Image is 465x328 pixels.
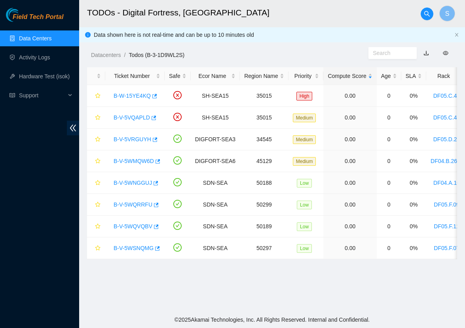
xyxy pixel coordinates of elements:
td: 50297 [240,237,288,259]
span: Low [297,179,312,188]
footer: © 2025 Akamai Technologies, Inc. All Rights Reserved. Internal and Confidential. [79,311,465,328]
span: check-circle [173,178,182,186]
span: double-left [67,121,79,135]
span: check-circle [173,135,182,143]
span: Support [19,87,66,103]
a: download [423,50,429,56]
td: SH-SEA15 [191,85,240,107]
button: star [91,89,101,102]
span: check-circle [173,243,182,252]
td: 35015 [240,85,288,107]
td: 50189 [240,216,288,237]
td: 0% [401,172,426,194]
button: search [421,8,433,20]
span: check-circle [173,156,182,165]
td: 0% [401,129,426,150]
span: star [95,115,101,121]
span: eye [443,50,448,56]
a: DF04.B.26lock [431,158,463,164]
td: 50188 [240,172,288,194]
a: B-W-15YE4KQ [114,93,151,99]
a: Todos (B-3-1D9WL2S) [129,52,184,58]
td: 0.00 [323,129,376,150]
td: 0 [377,216,401,237]
td: DIGFORT-SEA3 [191,129,240,150]
td: 0% [401,107,426,129]
button: star [91,133,101,146]
a: B-V-5WQRRFU [114,201,152,208]
td: 0.00 [323,237,376,259]
td: SDN-SEA [191,194,240,216]
span: close [454,32,459,37]
a: B-V-5WQVQBV [114,223,152,229]
a: DF05.D.20 [433,136,460,142]
td: SDN-SEA [191,216,240,237]
span: check-circle [173,200,182,208]
a: B-V-5VQAPLD [114,114,150,121]
td: 0.00 [323,194,376,216]
span: close-circle [173,113,182,121]
span: star [95,202,101,208]
td: 0% [401,216,426,237]
td: 0 [377,150,401,172]
span: star [95,158,101,165]
a: DF05.F.11 [434,223,459,229]
td: 35015 [240,107,288,129]
button: star [91,242,101,254]
a: Activity Logs [19,54,50,61]
span: star [95,180,101,186]
td: 0 [377,194,401,216]
td: 45129 [240,150,288,172]
td: SDN-SEA [191,172,240,194]
span: High [296,92,313,100]
a: B-V-5WMQW6D [114,158,154,164]
td: 0 [377,107,401,129]
button: star [91,176,101,189]
a: Akamai TechnologiesField Tech Portal [6,14,63,25]
td: 0% [401,237,426,259]
span: S [445,9,450,19]
a: B-V-5VRGUYH [114,136,151,142]
td: DIGFORT-SEA6 [191,150,240,172]
span: Low [297,222,312,231]
a: Data Centers [19,35,51,42]
span: close-circle [173,91,182,99]
td: 0.00 [323,172,376,194]
td: 0% [401,150,426,172]
button: star [91,111,101,124]
button: download [418,47,435,59]
span: check-circle [173,222,182,230]
a: DF05.F.07 [434,245,459,251]
a: DF04.A.10 [433,180,460,186]
span: star [95,224,101,230]
a: DF05.C.49 [433,93,460,99]
a: B-V-5WNGGUJ [114,180,152,186]
span: / [124,52,125,58]
a: Hardware Test (isok) [19,73,70,80]
a: DF05.C.49 [433,114,460,121]
td: 0 [377,85,401,107]
td: 0% [401,194,426,216]
img: Akamai Technologies [6,8,40,22]
span: Low [297,201,312,209]
span: Medium [293,157,316,166]
button: star [91,155,101,167]
span: star [95,137,101,143]
td: 34545 [240,129,288,150]
td: 0% [401,85,426,107]
span: Medium [293,135,316,144]
a: B-V-5WSNQMG [114,245,154,251]
span: star [95,93,101,99]
td: 0.00 [323,85,376,107]
td: SDN-SEA [191,237,240,259]
button: star [91,220,101,233]
td: 0 [377,129,401,150]
td: 50299 [240,194,288,216]
td: 0 [377,172,401,194]
td: 0.00 [323,150,376,172]
span: read [9,93,15,98]
button: close [454,32,459,38]
span: search [421,11,433,17]
span: Low [297,244,312,253]
span: Medium [293,114,316,122]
